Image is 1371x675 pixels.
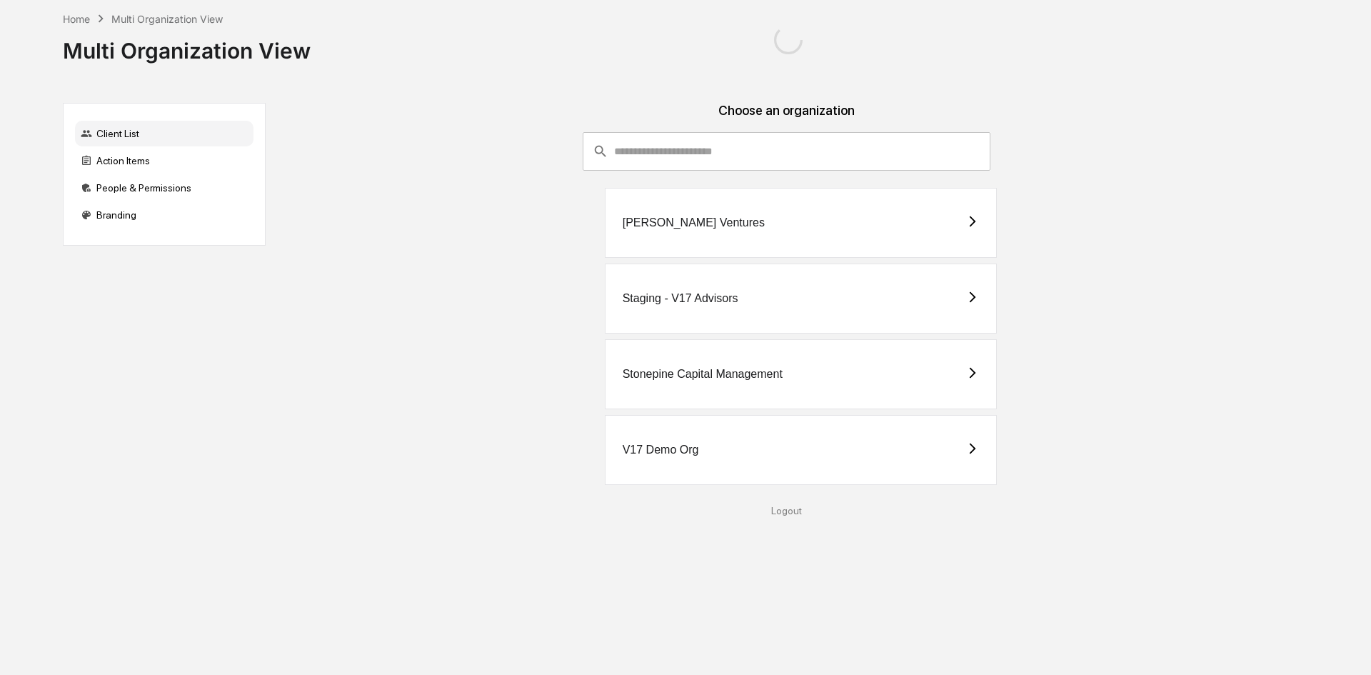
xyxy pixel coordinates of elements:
div: V17 Demo Org [623,444,699,456]
div: Stonepine Capital Management [623,368,783,381]
div: Choose an organization [277,103,1297,132]
div: Logout [277,505,1297,516]
div: consultant-dashboard__filter-organizations-search-bar [583,132,990,171]
div: Multi Organization View [111,13,223,25]
div: [PERSON_NAME] Ventures [623,216,765,229]
div: People & Permissions [75,175,253,201]
div: Staging - V17 Advisors [623,292,738,305]
div: Client List [75,121,253,146]
div: Multi Organization View [63,26,311,64]
div: Branding [75,202,253,228]
div: Action Items [75,148,253,174]
div: Home [63,13,90,25]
